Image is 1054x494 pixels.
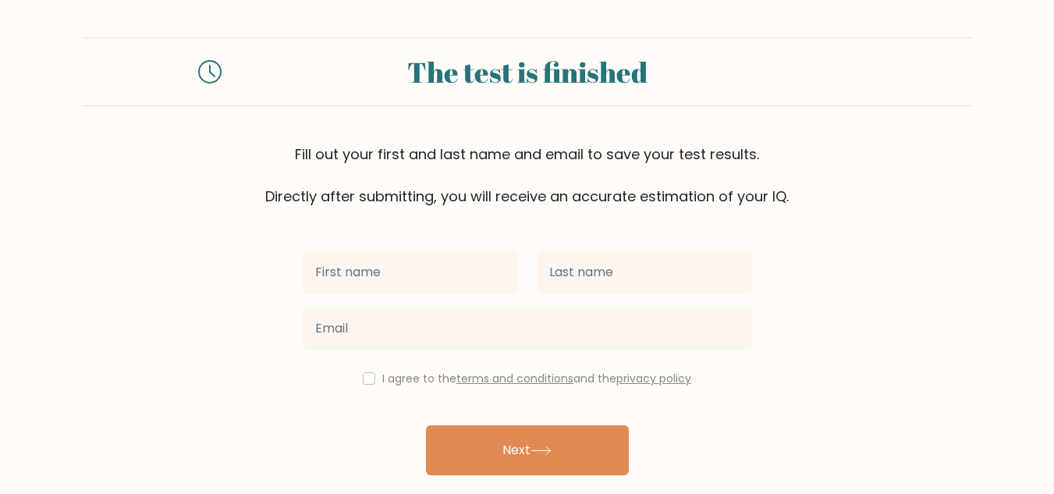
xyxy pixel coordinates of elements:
[537,251,752,294] input: Last name
[426,425,629,475] button: Next
[616,371,691,386] a: privacy policy
[382,371,691,386] label: I agree to the and the
[240,51,814,93] div: The test is finished
[303,251,518,294] input: First name
[83,144,972,207] div: Fill out your first and last name and email to save your test results. Directly after submitting,...
[456,371,573,386] a: terms and conditions
[303,307,752,350] input: Email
